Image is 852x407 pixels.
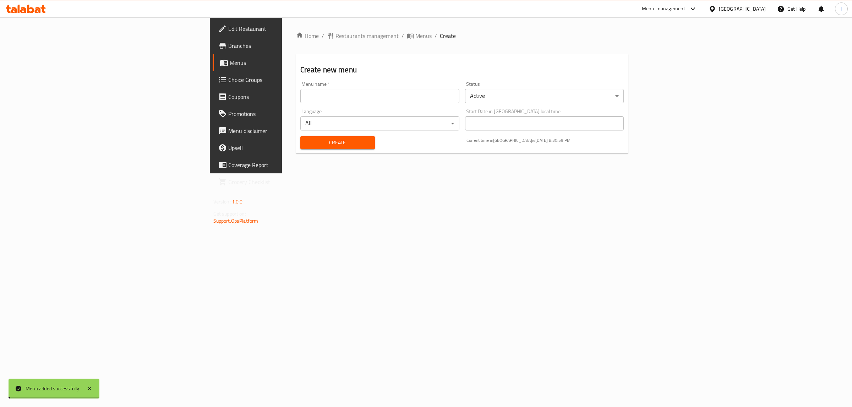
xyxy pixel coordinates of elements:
span: Restaurants management [335,32,399,40]
div: Menu added successfully [26,385,80,392]
a: Menus [213,54,352,71]
button: Create [300,136,375,149]
a: Choice Groups [213,71,352,88]
a: Support.OpsPlatform [213,216,258,225]
span: Choice Groups [228,76,346,84]
div: Active [465,89,624,103]
div: [GEOGRAPHIC_DATA] [719,5,766,13]
li: / [402,32,404,40]
a: Menus [407,32,432,40]
nav: breadcrumb [296,32,628,40]
span: Grocery Checklist [228,178,346,186]
div: Menu-management [642,5,686,13]
a: Upsell [213,139,352,156]
a: Restaurants management [327,32,399,40]
h2: Create new menu [300,65,624,75]
span: Menu disclaimer [228,127,346,135]
a: Grocery Checklist [213,173,352,190]
a: Promotions [213,105,352,122]
span: Version: [213,197,231,206]
span: 1.0.0 [232,197,243,206]
span: Coupons [228,93,346,101]
a: Edit Restaurant [213,20,352,37]
span: Create [306,138,369,147]
a: Menu disclaimer [213,122,352,139]
span: Upsell [228,144,346,152]
a: Branches [213,37,352,54]
span: Get support on: [213,209,246,218]
span: Edit Restaurant [228,24,346,33]
span: l [841,5,842,13]
span: Create [440,32,456,40]
span: Menus [230,58,346,67]
li: / [435,32,437,40]
a: Coupons [213,88,352,105]
span: Menus [415,32,432,40]
span: Promotions [228,110,346,118]
a: Coverage Report [213,156,352,173]
p: Current time in [GEOGRAPHIC_DATA] is [DATE] 8:30:59 PM [466,137,624,144]
span: Coverage Report [228,161,346,169]
span: Branches [228,41,346,50]
div: All [300,116,459,130]
input: Please enter Menu name [300,89,459,103]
